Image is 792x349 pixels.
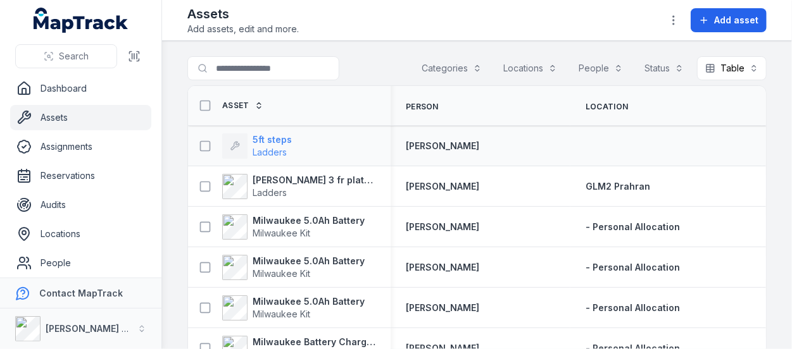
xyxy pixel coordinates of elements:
a: Milwaukee 5.0Ah BatteryMilwaukee Kit [222,214,365,240]
strong: [PERSON_NAME] 3 fr platform ladder [253,174,375,187]
a: GLM2 Prahran [586,180,650,193]
span: Add asset [714,14,758,27]
a: 5ft stepsLadders [222,133,292,159]
a: Locations [10,221,151,247]
strong: 5ft steps [253,133,292,146]
a: Reservations [10,163,151,188]
span: Add assets, edit and more. [187,23,299,35]
a: Dashboard [10,76,151,101]
strong: Milwaukee 5.0Ah Battery [253,255,365,267]
a: - Personal Allocation [586,221,680,233]
span: - Personal Allocation [586,221,680,232]
a: Milwaukee 5.0Ah BatteryMilwaukee Kit [222,295,365,321]
a: [PERSON_NAME] [406,140,479,152]
span: Milwaukee Kit [253,228,310,238]
a: [PERSON_NAME] [406,221,479,233]
a: [PERSON_NAME] [406,302,479,314]
button: Search [15,44,117,68]
button: Categories [413,56,490,80]
button: Add asset [691,8,767,32]
a: Assets [10,105,151,130]
button: Locations [495,56,565,80]
a: [PERSON_NAME] [406,261,479,274]
a: Assignments [10,134,151,159]
h2: Assets [187,5,299,23]
span: - Personal Allocation [586,262,680,272]
strong: [PERSON_NAME] Air [46,323,134,334]
a: - Personal Allocation [586,302,680,314]
span: Ladders [253,147,287,157]
a: - Personal Allocation [586,261,680,274]
strong: Milwaukee 5.0Ah Battery [253,295,365,308]
a: People [10,250,151,276]
strong: Milwaukee 5.0Ah Battery [253,214,365,227]
span: Ladders [253,187,287,198]
button: Status [636,56,692,80]
span: Search [59,50,89,63]
a: Audits [10,192,151,217]
span: Milwaukee Kit [253,268,310,279]
span: GLM2 Prahran [586,181,650,192]
a: [PERSON_NAME] 3 fr platform ladderLadders [222,174,375,199]
a: [PERSON_NAME] [406,180,479,193]
a: Milwaukee 5.0Ah BatteryMilwaukee Kit [222,255,365,280]
strong: Milwaukee Battery Charger [253,336,375,348]
strong: Contact MapTrack [39,288,123,298]
span: - Personal Allocation [586,302,680,313]
span: Person [406,102,439,112]
a: MapTrack [34,8,129,33]
span: Asset [222,101,249,111]
a: Asset [222,101,263,111]
button: People [570,56,631,80]
span: Location [586,102,628,112]
span: Milwaukee Kit [253,309,310,319]
button: Table [697,56,767,80]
